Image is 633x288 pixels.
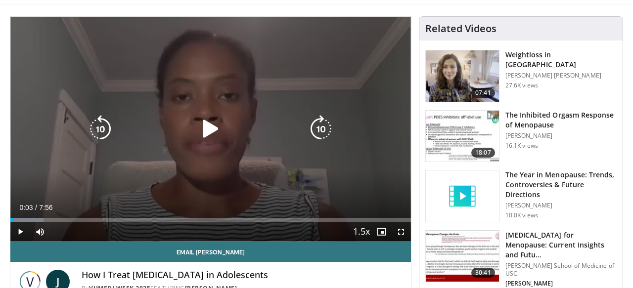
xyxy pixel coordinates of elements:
[352,222,371,242] button: Playback Rate
[19,204,33,211] span: 0:03
[426,111,499,162] img: 283c0f17-5e2d-42ba-a87c-168d447cdba4.150x105_q85_crop-smart_upscale.jpg
[10,218,411,222] div: Progress Bar
[505,72,617,80] p: [PERSON_NAME] [PERSON_NAME]
[471,268,495,278] span: 30:41
[471,88,495,98] span: 07:41
[35,204,37,211] span: /
[505,50,617,70] h3: Weightloss in [GEOGRAPHIC_DATA]
[505,170,617,200] h3: The Year in Menopause: Trends, Controversies & Future Directions
[471,148,495,158] span: 18:07
[10,222,30,242] button: Play
[425,170,617,222] a: The Year in Menopause: Trends, Controversies & Future Directions [PERSON_NAME] 10.0K views
[505,110,617,130] h3: The Inhibited Orgasm Response of Menopause
[426,50,499,102] img: 9983fed1-7565-45be-8934-aef1103ce6e2.150x105_q85_crop-smart_upscale.jpg
[426,170,499,222] img: video_placeholder_short.svg
[505,132,617,140] p: [PERSON_NAME]
[505,230,617,260] h3: [MEDICAL_DATA] for Menopause: Current Insights and Futu…
[505,262,617,278] p: [PERSON_NAME] School of Medicine of USC
[30,222,50,242] button: Mute
[426,231,499,282] img: 47271b8a-94f4-49c8-b914-2a3d3af03a9e.150x105_q85_crop-smart_upscale.jpg
[425,110,617,163] a: 18:07 The Inhibited Orgasm Response of Menopause [PERSON_NAME] 16.1K views
[391,222,411,242] button: Fullscreen
[425,50,617,102] a: 07:41 Weightloss in [GEOGRAPHIC_DATA] [PERSON_NAME] [PERSON_NAME] 27.6K views
[82,270,403,281] h4: How I Treat [MEDICAL_DATA] in Adolescents
[39,204,52,211] span: 7:56
[505,211,538,219] p: 10.0K views
[10,17,411,242] video-js: Video Player
[505,82,538,89] p: 27.6K views
[425,23,497,35] h4: Related Videos
[505,280,617,288] p: [PERSON_NAME]
[505,142,538,150] p: 16.1K views
[505,202,617,209] p: [PERSON_NAME]
[371,222,391,242] button: Enable picture-in-picture mode
[10,242,411,262] a: Email [PERSON_NAME]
